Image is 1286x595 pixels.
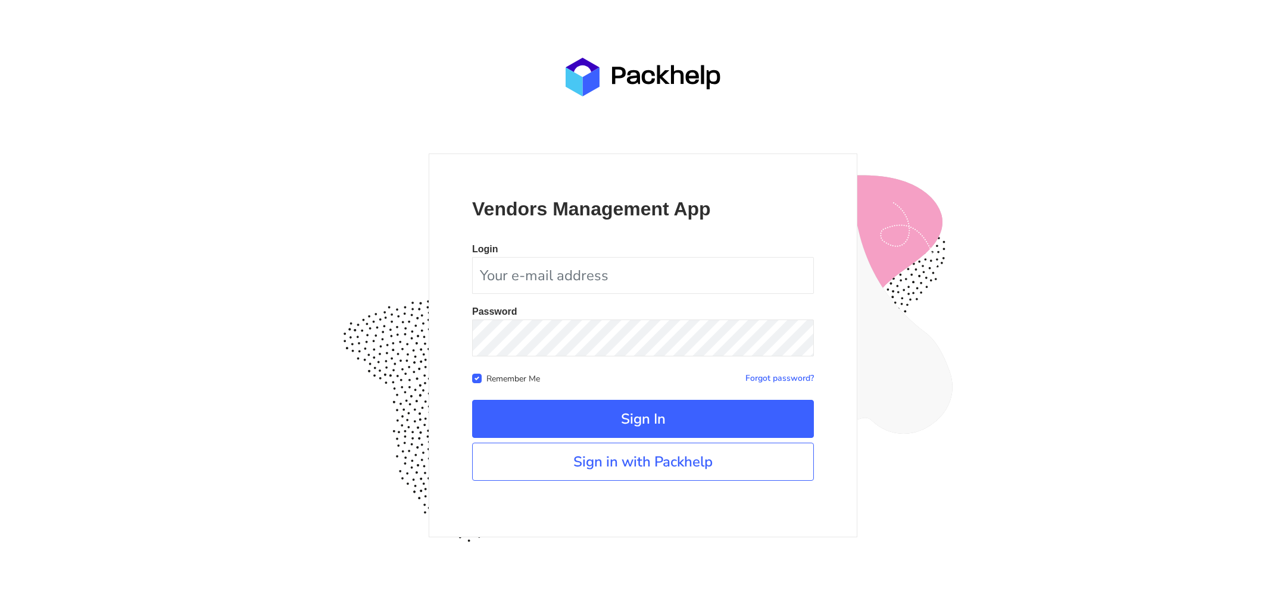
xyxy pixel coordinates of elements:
label: Remember Me [486,371,540,384]
input: Your e-mail address [472,257,814,294]
a: Forgot password? [745,372,814,384]
p: Vendors Management App [472,197,814,221]
button: Sign In [472,400,814,438]
p: Password [472,307,814,317]
p: Login [472,245,814,254]
a: Sign in with Packhelp [472,443,814,481]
